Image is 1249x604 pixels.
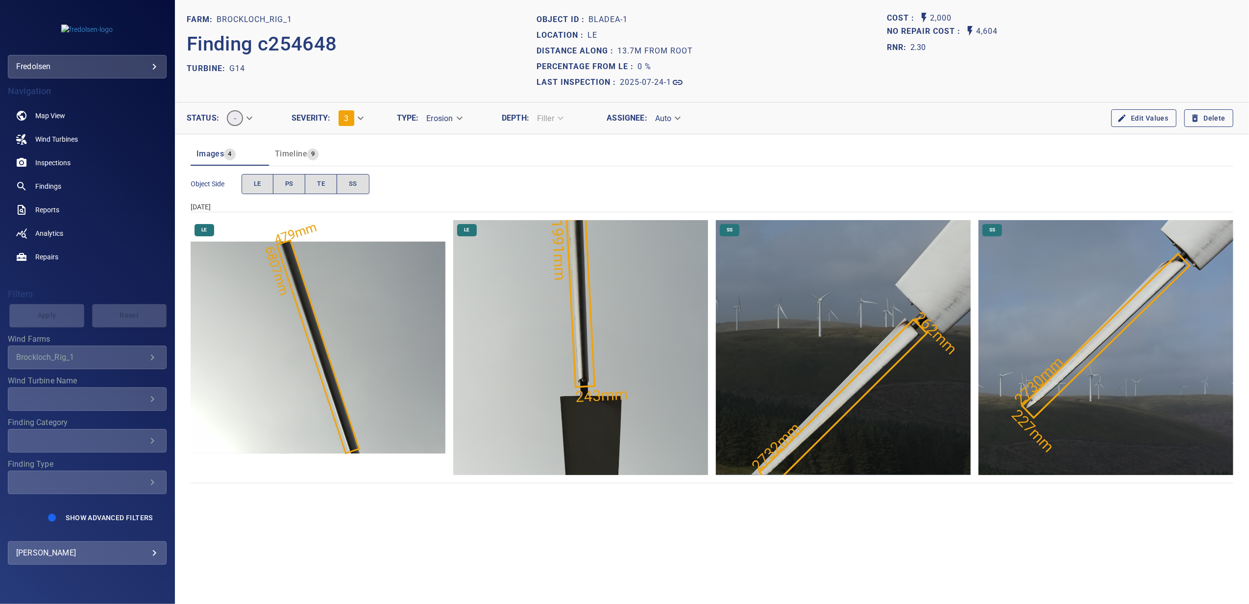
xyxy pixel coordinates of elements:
p: Last Inspection : [537,76,620,88]
span: LE [458,226,475,233]
span: Findings [35,181,61,191]
label: Finding Type [8,460,167,468]
p: bladeA-1 [589,14,628,25]
div: fredolsen [16,59,158,75]
span: Timeline [275,149,307,158]
div: [PERSON_NAME] [16,545,158,561]
span: Images [196,149,224,158]
p: Distance along : [537,45,618,57]
span: SS [349,178,357,190]
p: 0 % [638,61,652,73]
span: SS [983,226,1001,233]
p: Object ID : [537,14,589,25]
div: - [219,106,259,130]
div: 3 [331,106,370,130]
span: LE [254,178,261,190]
div: objectSide [242,174,369,194]
p: 2,000 [930,12,952,25]
button: Delete [1184,109,1233,127]
p: Brockloch_Rig_1 [217,14,292,25]
span: TE [317,178,325,190]
span: Projected additional costs incurred by waiting 1 year to repair. This is a function of possible i... [887,25,964,38]
p: 13.7m from root [618,45,693,57]
div: Finding Type [8,471,167,494]
span: The ratio of the additional incurred cost of repair in 1 year and the cost of repairing today. Fi... [887,40,926,55]
svg: Auto No Repair Cost [964,25,976,37]
p: 2.30 [910,42,926,53]
div: Finding Category [8,429,167,453]
img: fredolsen-logo [61,25,113,34]
div: Brockloch_Rig_1 [16,352,147,362]
span: Repairs [35,252,58,262]
img: Brockloch_Rig_1/G14/2025-07-24-1/2025-07-24-1/image57wp63.jpg [453,220,708,475]
h1: RNR: [887,42,910,53]
div: fredolsen [8,55,167,78]
a: findings noActive [8,175,167,198]
span: The base labour and equipment costs to repair the finding. Does not include the loss of productio... [887,12,918,25]
label: Wind Farms [8,335,167,343]
h1: Cost : [887,14,918,23]
button: SS [337,174,369,194]
h4: Navigation [8,86,167,96]
p: Finding c254648 [187,29,337,59]
span: Map View [35,111,65,121]
div: Auto [647,110,687,127]
button: Edit Values [1111,109,1176,127]
button: Show Advanced Filters [60,510,158,526]
a: windturbines noActive [8,127,167,151]
label: Severity : [292,114,330,122]
a: map noActive [8,104,167,127]
h1: No Repair Cost : [887,27,964,36]
label: Wind Turbine Name [8,377,167,385]
span: SS [721,226,738,233]
div: Erosion [418,110,468,127]
div: Wind Turbine Name [8,387,167,411]
span: 9 [307,149,318,160]
span: - [228,114,242,123]
img: Brockloch_Rig_1/G14/2025-07-24-1/2025-07-24-1/image54wp60.jpg [716,220,971,475]
label: Type : [397,114,419,122]
label: Assignee : [607,114,647,122]
span: PS [285,178,294,190]
img: Brockloch_Rig_1/G14/2025-07-24-1/2025-07-24-1/image55wp61.jpg [979,220,1233,475]
p: FARM: [187,14,217,25]
img: Brockloch_Rig_1/G14/2025-07-24-1/2025-07-24-1/image58wp64.jpg [191,220,445,475]
p: G14 [229,63,245,75]
span: Object Side [191,179,242,189]
h4: Filters [8,289,167,299]
label: Status : [187,114,219,122]
a: repairs noActive [8,245,167,269]
a: 2025-07-24-1 [620,76,684,88]
span: Wind Turbines [35,134,78,144]
span: 4 [224,149,235,160]
a: analytics noActive [8,222,167,245]
span: Analytics [35,228,63,238]
div: [DATE] [191,202,1233,212]
p: TURBINE: [187,63,229,75]
p: Percentage from LE : [537,61,638,73]
label: Finding Category [8,419,167,427]
p: Location : [537,29,588,41]
span: Inspections [35,158,71,168]
a: inspections noActive [8,151,167,175]
span: 3 [344,114,348,123]
a: reports noActive [8,198,167,222]
p: 4,604 [976,25,998,38]
button: LE [242,174,273,194]
div: Wind Farms [8,346,167,369]
p: LE [588,29,598,41]
span: Reports [35,205,59,215]
span: LE [196,226,213,233]
div: Filler [529,110,570,127]
p: 2025-07-24-1 [620,76,672,88]
label: Depth : [502,114,529,122]
button: TE [305,174,337,194]
button: PS [273,174,306,194]
svg: Auto Cost [918,12,930,24]
span: Show Advanced Filters [66,514,152,522]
